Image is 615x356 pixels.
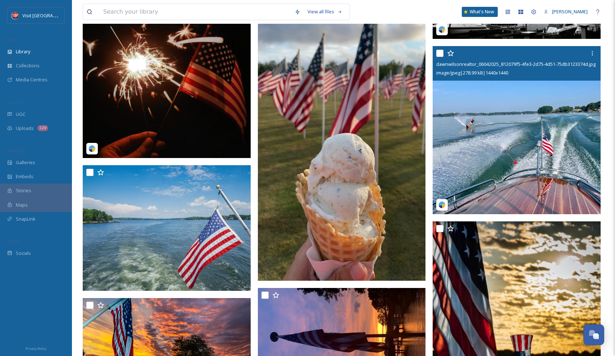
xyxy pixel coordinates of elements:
span: Galleries [16,159,35,166]
img: snapsea-logo.png [88,145,96,152]
span: image/jpeg | 278.99 kB | 1440 x 1440 [436,69,508,76]
img: dawnwilsonrealtor_06042025_812079f5-4fe3-2d75-4d51-75db3123374d.jpg [433,46,601,214]
span: Privacy Policy [26,346,46,351]
span: Uploads [16,125,34,132]
span: COLLECT [7,100,23,105]
img: snapsea-logo.png [438,201,446,208]
span: Maps [16,202,28,208]
img: Logo%20Image.png [12,12,19,19]
span: SOCIALS [7,239,22,244]
span: Embeds [16,173,33,180]
span: WIDGETS [7,148,24,153]
span: Stories [16,187,31,194]
span: UGC [16,111,26,118]
span: Library [16,48,30,55]
a: Privacy Policy [26,344,46,352]
span: Media Centres [16,76,47,83]
a: What's New [462,7,498,17]
a: View all files [304,5,346,19]
span: Collections [16,62,40,69]
div: 120 [37,125,48,131]
span: dawnwilsonrealtor_06042025_812079f5-4fe3-2d75-4d51-75db3123374d.jpg [436,61,596,67]
span: Socials [16,250,31,257]
img: 57f4f67a-684a-c94d-8abb-5034ee3dad60.jpg [83,165,251,290]
button: Open Chat [583,324,604,345]
span: MEDIA [7,37,20,42]
a: [PERSON_NAME] [540,5,591,19]
span: [PERSON_NAME] [552,8,588,15]
img: snapsea-logo.png [438,26,446,33]
input: Search your library [100,4,291,20]
span: SnapLink [16,216,36,222]
span: Visit [GEOGRAPHIC_DATA][PERSON_NAME] [22,12,114,19]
